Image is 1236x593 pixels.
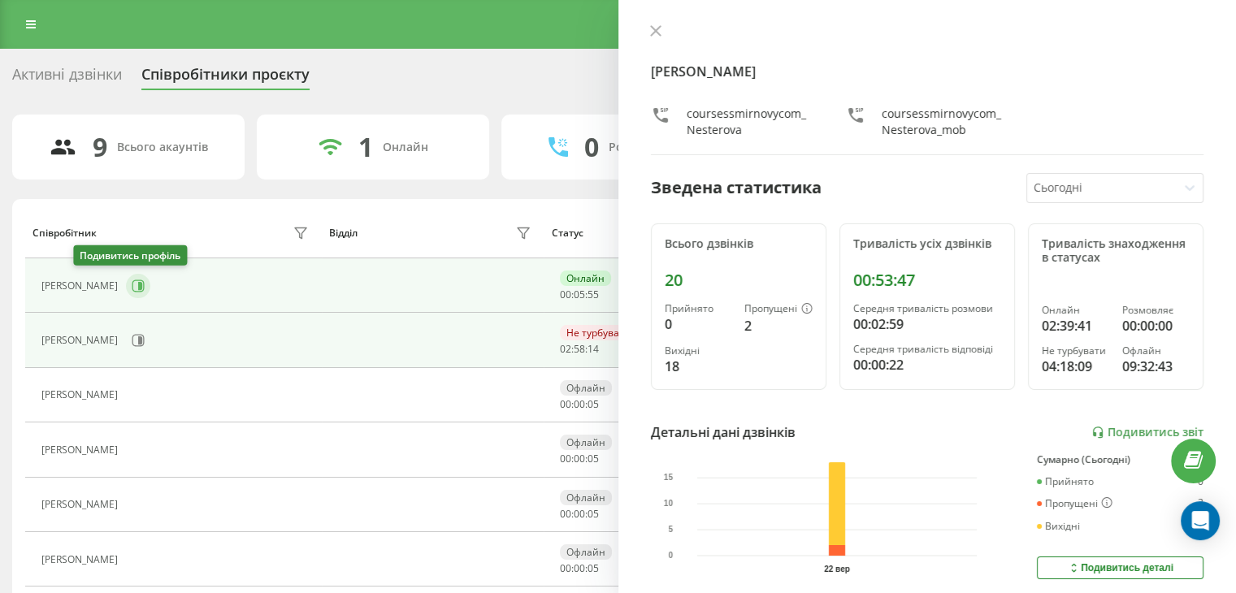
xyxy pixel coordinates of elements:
[574,561,585,575] span: 00
[853,271,1001,290] div: 00:53:47
[1198,476,1203,487] div: 0
[560,342,571,356] span: 02
[141,66,310,91] div: Співробітники проєкту
[853,314,1001,334] div: 00:02:59
[560,563,599,574] div: : :
[574,342,585,356] span: 58
[560,507,571,521] span: 00
[853,355,1001,374] div: 00:00:22
[1042,345,1109,357] div: Не турбувати
[560,490,612,505] div: Офлайн
[665,271,813,290] div: 20
[117,141,208,154] div: Всього акаунтів
[33,227,97,239] div: Співробітник
[73,245,187,266] div: Подивитись профіль
[744,303,813,316] div: Пропущені
[41,280,122,292] div: [PERSON_NAME]
[588,452,599,465] span: 05
[1037,454,1203,465] div: Сумарно (Сьогодні)
[588,561,599,575] span: 05
[574,452,585,465] span: 00
[665,303,731,314] div: Прийнято
[560,509,599,520] div: : :
[383,141,428,154] div: Онлайн
[560,435,612,450] div: Офлайн
[560,271,611,286] div: Онлайн
[1122,316,1190,335] div: 00:00:00
[93,132,107,162] div: 9
[560,289,599,301] div: : :
[687,106,813,138] div: coursessmirnovycom_Nesterova
[668,526,673,535] text: 5
[41,499,122,510] div: [PERSON_NAME]
[651,422,796,442] div: Детальні дані дзвінків
[665,357,731,376] div: 18
[665,314,731,334] div: 0
[1198,497,1203,510] div: 2
[41,389,122,400] div: [PERSON_NAME]
[609,141,687,154] div: Розмовляють
[552,227,583,239] div: Статус
[668,552,673,561] text: 0
[1181,501,1220,540] div: Open Intercom Messenger
[588,507,599,521] span: 05
[560,453,599,465] div: : :
[1042,357,1109,376] div: 04:18:09
[41,335,122,346] div: [PERSON_NAME]
[560,344,599,355] div: : :
[1091,426,1203,439] a: Подивитись звіт
[665,345,731,357] div: Вихідні
[663,500,673,509] text: 10
[588,288,599,301] span: 55
[1037,556,1203,579] button: Подивитись деталі
[560,399,599,410] div: : :
[329,227,358,239] div: Відділ
[1122,357,1190,376] div: 09:32:43
[574,507,585,521] span: 00
[1042,305,1109,316] div: Онлайн
[574,397,585,411] span: 00
[560,380,612,396] div: Офлайн
[41,444,122,456] div: [PERSON_NAME]
[744,316,813,335] div: 2
[560,544,612,560] div: Офлайн
[1042,316,1109,335] div: 02:39:41
[651,62,1204,81] h4: [PERSON_NAME]
[1122,305,1190,316] div: Розмовляє
[12,66,122,91] div: Активні дзвінки
[41,554,122,565] div: [PERSON_NAME]
[882,106,1008,138] div: coursessmirnovycom_Nesterova_mob
[560,397,571,411] span: 00
[1037,521,1080,532] div: Вихідні
[584,132,599,162] div: 0
[665,237,813,251] div: Всього дзвінків
[574,288,585,301] span: 05
[853,344,1001,355] div: Середня тривалість відповіді
[358,132,373,162] div: 1
[1037,476,1094,487] div: Прийнято
[1037,497,1112,510] div: Пропущені
[560,561,571,575] span: 00
[1122,345,1190,357] div: Офлайн
[663,474,673,483] text: 15
[824,565,850,574] text: 22 вер
[651,175,822,200] div: Зведена статистика
[1042,237,1190,265] div: Тривалість знаходження в статусах
[588,342,599,356] span: 14
[588,397,599,411] span: 05
[560,452,571,465] span: 00
[560,325,637,340] div: Не турбувати
[560,288,571,301] span: 00
[1067,561,1173,574] div: Подивитись деталі
[853,237,1001,251] div: Тривалість усіх дзвінків
[853,303,1001,314] div: Середня тривалість розмови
